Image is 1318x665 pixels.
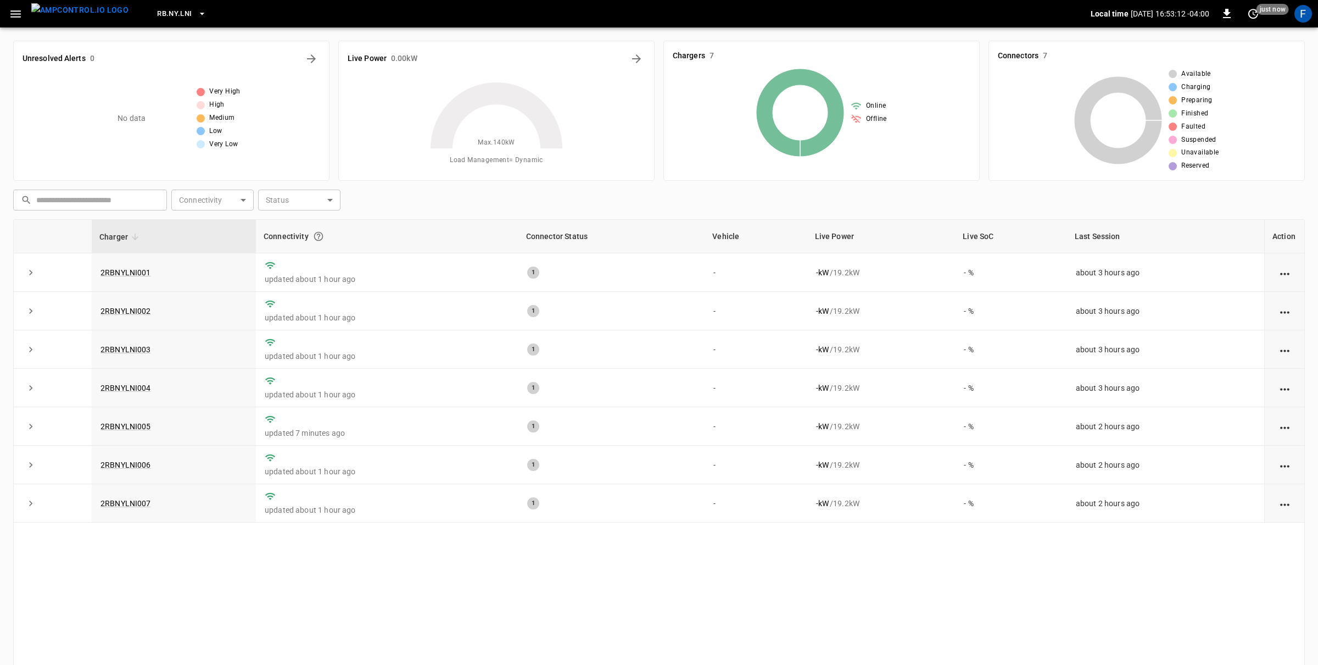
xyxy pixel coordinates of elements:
[265,389,510,400] p: updated about 1 hour ago
[100,499,151,508] a: 2RBNYLNI007
[816,498,947,509] div: / 19.2 kW
[264,226,511,246] div: Connectivity
[518,220,705,253] th: Connector Status
[100,461,151,469] a: 2RBNYLNI006
[100,384,151,392] a: 2RBNYLNI004
[265,351,510,362] p: updated about 1 hour ago
[705,484,807,523] td: -
[265,466,510,477] p: updated about 1 hour ago
[816,344,829,355] p: - kW
[816,306,947,317] div: / 19.2 kW
[23,457,39,473] button: expand row
[955,292,1067,330] td: - %
[1067,446,1264,484] td: about 2 hours ago
[1181,69,1211,80] span: Available
[1278,306,1292,317] div: action cell options
[955,407,1067,446] td: - %
[816,421,829,432] p: - kW
[527,267,539,279] div: 1
[309,226,328,246] button: Connection between the charger and our software.
[1131,8,1209,19] p: [DATE] 16:53:12 -04:00
[1256,4,1289,15] span: just now
[816,383,829,394] p: - kW
[1067,407,1264,446] td: about 2 hours ago
[816,383,947,394] div: / 19.2 kW
[209,86,241,97] span: Very High
[118,113,146,124] p: No data
[1278,267,1292,278] div: action cell options
[23,264,39,281] button: expand row
[705,292,807,330] td: -
[705,253,807,292] td: -
[1181,82,1210,93] span: Charging
[1067,220,1264,253] th: Last Session
[100,345,151,354] a: 2RBNYLNI003
[527,382,539,394] div: 1
[527,305,539,317] div: 1
[527,420,539,433] div: 1
[705,407,807,446] td: -
[1181,135,1216,146] span: Suspended
[998,50,1038,62] h6: Connectors
[816,421,947,432] div: / 19.2 kW
[705,330,807,369] td: -
[527,497,539,509] div: 1
[23,303,39,319] button: expand row
[348,53,387,65] h6: Live Power
[1181,160,1209,171] span: Reserved
[1278,421,1292,432] div: action cell options
[1181,147,1219,158] span: Unavailable
[527,343,539,356] div: 1
[1278,383,1292,394] div: action cell options
[450,155,543,166] span: Load Management = Dynamic
[816,344,947,355] div: / 19.2 kW
[816,306,829,317] p: - kW
[1067,292,1264,330] td: about 3 hours ago
[1067,369,1264,407] td: about 3 hours ago
[1181,95,1213,106] span: Preparing
[816,267,947,278] div: / 19.2 kW
[90,53,94,65] h6: 0
[1067,253,1264,292] td: about 3 hours ago
[23,341,39,358] button: expand row
[265,428,510,439] p: updated 7 minutes ago
[153,3,210,25] button: RB.NY.LNI
[209,99,225,110] span: High
[816,459,829,470] p: - kW
[527,459,539,471] div: 1
[99,230,142,243] span: Charger
[816,459,947,470] div: / 19.2 kW
[265,312,510,323] p: updated about 1 hour ago
[100,268,151,277] a: 2RBNYLNI001
[23,53,86,65] h6: Unresolved Alerts
[816,498,829,509] p: - kW
[23,418,39,435] button: expand row
[23,380,39,396] button: expand row
[1181,108,1208,119] span: Finished
[31,3,129,17] img: ampcontrol.io logo
[1043,50,1047,62] h6: 7
[209,126,222,137] span: Low
[955,330,1067,369] td: - %
[673,50,705,62] h6: Chargers
[1278,459,1292,470] div: action cell options
[866,101,886,112] span: Online
[955,484,1067,523] td: - %
[1294,5,1312,23] div: profile-icon
[866,114,887,125] span: Offline
[478,137,515,148] span: Max. 140 kW
[705,369,807,407] td: -
[705,220,807,253] th: Vehicle
[807,220,956,253] th: Live Power
[1244,5,1262,23] button: set refresh interval
[157,8,192,20] span: RB.NY.LNI
[100,422,151,431] a: 2RBNYLNI005
[955,369,1067,407] td: - %
[391,53,417,65] h6: 0.00 kW
[1278,498,1292,509] div: action cell options
[628,50,645,68] button: Energy Overview
[955,220,1067,253] th: Live SoC
[23,495,39,512] button: expand row
[1067,484,1264,523] td: about 2 hours ago
[209,113,234,124] span: Medium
